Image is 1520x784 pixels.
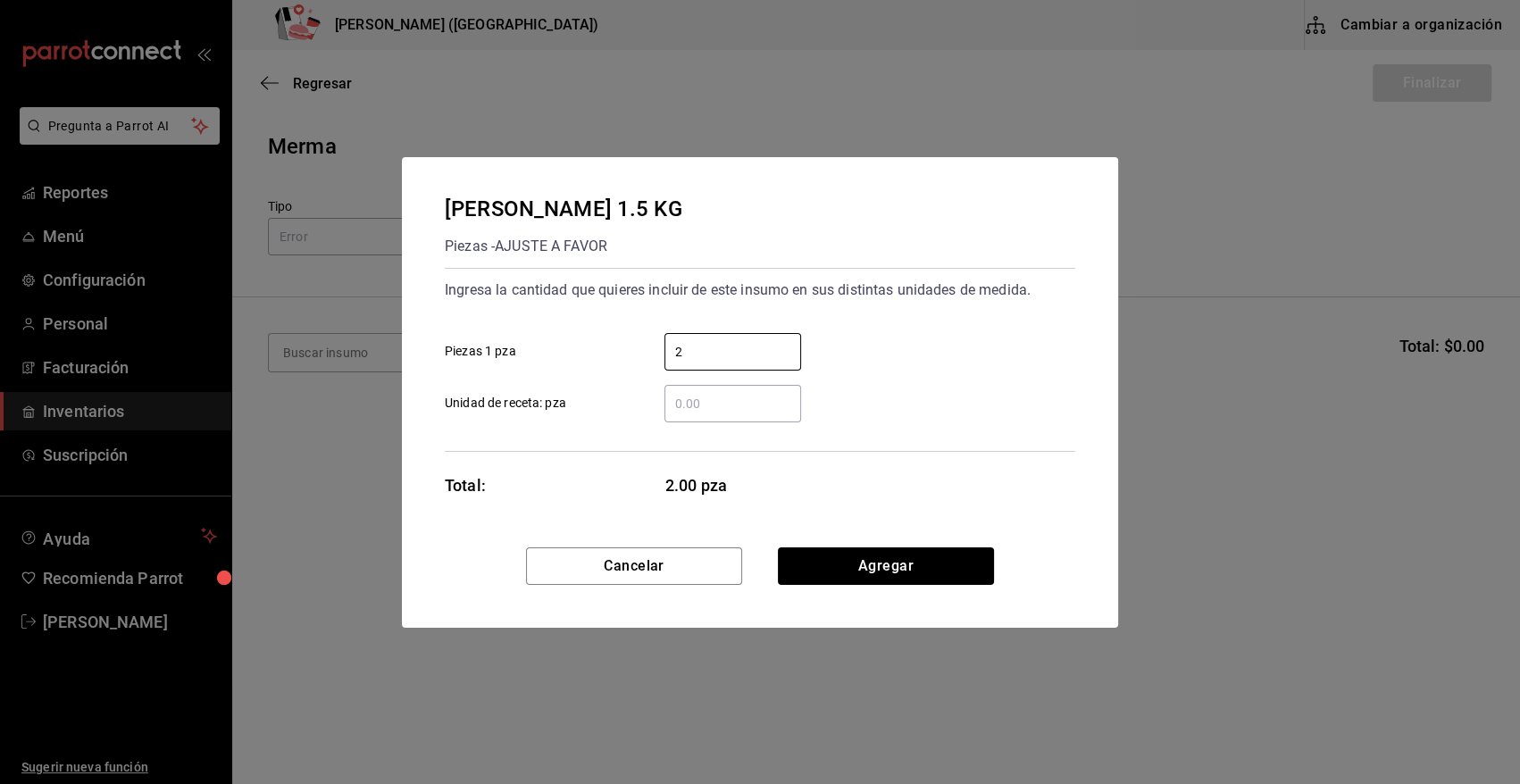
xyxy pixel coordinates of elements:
[664,341,801,363] input: Piezas 1 pza
[445,473,486,497] div: Total:
[526,547,742,585] button: Cancelar
[664,393,801,414] input: Unidad de receta: pza
[445,193,682,225] div: [PERSON_NAME] 1.5 KG
[445,232,682,261] div: Piezas - AJUSTE A FAVOR
[445,394,566,413] span: Unidad de receta: pza
[778,547,994,585] button: Agregar
[445,342,516,361] span: Piezas 1 pza
[445,276,1075,304] div: Ingresa la cantidad que quieres incluir de este insumo en sus distintas unidades de medida.
[665,473,802,497] span: 2.00 pza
